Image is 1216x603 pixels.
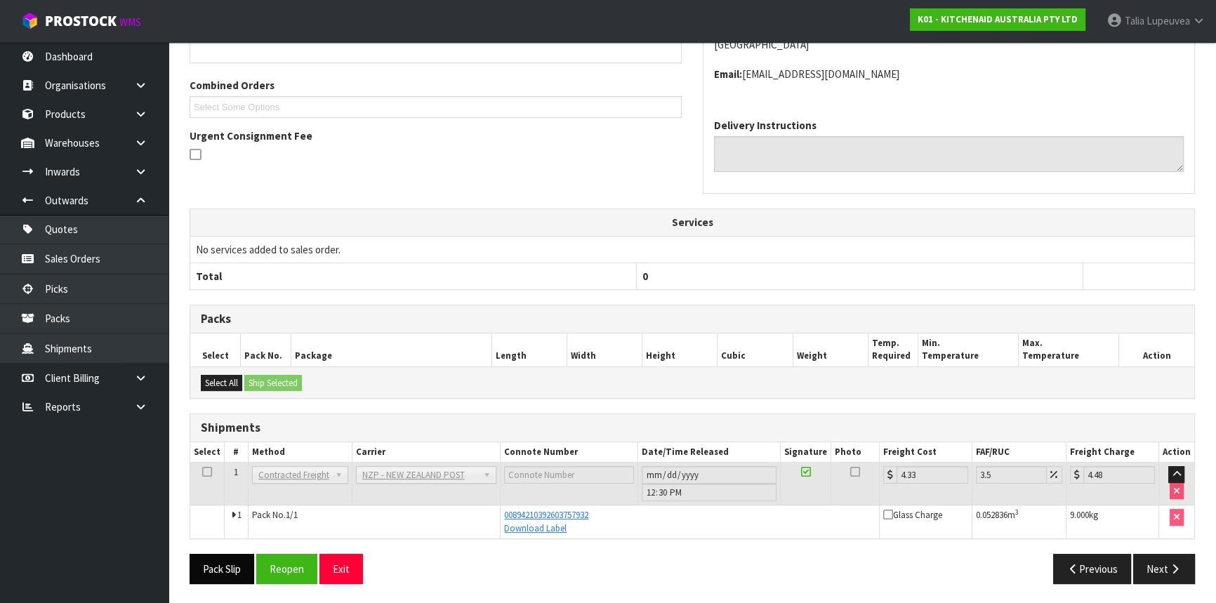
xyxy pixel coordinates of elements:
th: Temp. Required [868,333,918,366]
button: Previous [1053,554,1132,584]
th: Action [1158,442,1194,463]
span: 1 [237,509,242,521]
th: Connote Number [501,442,637,463]
th: Services [190,209,1194,236]
button: Pack Slip [190,554,254,584]
label: Delivery Instructions [714,118,817,133]
th: Width [567,333,642,366]
td: m [972,505,1066,538]
strong: K01 - KITCHENAID AUSTRALIA PTY LTD [918,13,1078,25]
th: Max. Temperature [1019,333,1119,366]
th: Pack No. [241,333,291,366]
span: Glass Charge [883,509,942,521]
th: Freight Cost [879,442,972,463]
a: 00894210392603757932 [504,509,588,521]
h3: Shipments [201,421,1184,435]
button: Reopen [256,554,317,584]
td: Pack No. [248,505,501,538]
button: Next [1133,554,1195,584]
th: Package [291,333,491,366]
span: 1 [234,466,238,478]
label: Urgent Consignment Fee [190,128,312,143]
th: Freight Charge [1066,442,1158,463]
th: Select [190,442,225,463]
small: WMS [119,15,141,29]
th: Method [248,442,352,463]
sup: 3 [1015,508,1019,517]
th: Min. Temperature [918,333,1019,366]
span: Lupeuvea [1146,14,1190,27]
span: Contracted Freight [258,467,329,484]
span: Talia [1125,14,1144,27]
address: [EMAIL_ADDRESS][DOMAIN_NAME] [714,67,1184,81]
span: 9.000 [1070,509,1089,521]
th: Photo [831,442,880,463]
th: Length [491,333,567,366]
th: Action [1119,333,1194,366]
th: Cubic [718,333,793,366]
img: cube-alt.png [21,12,39,29]
td: No services added to sales order. [190,236,1194,263]
button: Select All [201,375,242,392]
th: Carrier [352,442,501,463]
label: Combined Orders [190,78,275,93]
h3: Packs [201,312,1184,326]
input: Freight Charge [1083,466,1155,484]
td: kg [1066,505,1158,538]
input: Freight Adjustment [976,466,1047,484]
span: 1/1 [286,509,298,521]
span: 0 [642,270,648,283]
span: 0.052836 [976,509,1007,521]
strong: email [714,67,742,81]
a: Download Label [504,522,567,534]
th: # [225,442,249,463]
span: NZP - NEW ZEALAND POST [362,467,478,484]
button: Exit [319,554,363,584]
th: Total [190,263,637,289]
span: ProStock [45,12,117,30]
th: Signature [781,442,831,463]
th: FAF/RUC [972,442,1066,463]
th: Height [642,333,718,366]
input: Connote Number [504,466,633,484]
a: K01 - KITCHENAID AUSTRALIA PTY LTD [910,8,1085,31]
th: Date/Time Released [637,442,781,463]
input: Freight Cost [897,466,968,484]
th: Select [190,333,241,366]
th: Weight [793,333,868,366]
button: Ship Selected [244,375,302,392]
